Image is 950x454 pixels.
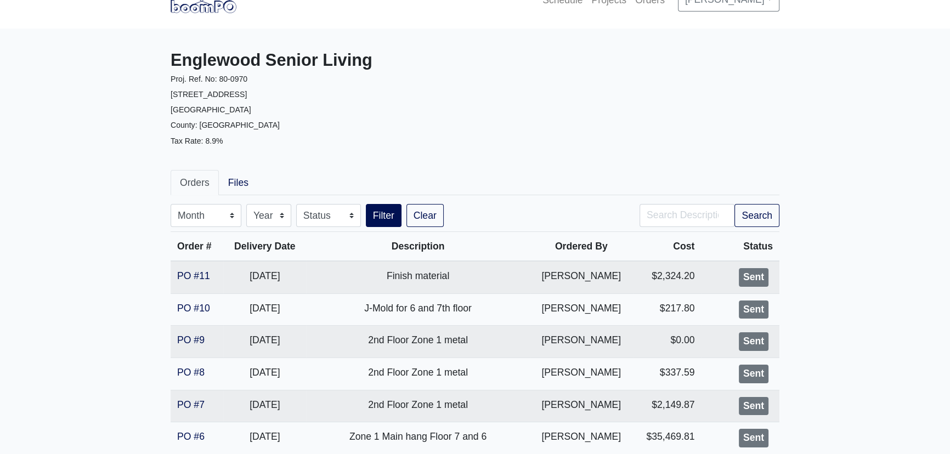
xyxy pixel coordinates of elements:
td: [DATE] [223,357,306,390]
td: $2,149.87 [633,390,702,422]
th: Order # [171,232,223,262]
td: Finish material [306,261,530,293]
td: [DATE] [223,326,306,358]
div: Sent [739,397,768,416]
a: Files [219,170,258,195]
a: PO #9 [177,334,205,345]
td: [PERSON_NAME] [530,293,633,326]
button: Search [734,204,779,227]
td: 2nd Floor Zone 1 metal [306,390,530,422]
div: Sent [739,268,768,287]
th: Cost [633,232,702,262]
small: Proj. Ref. No: 80-0970 [171,75,247,83]
td: J-Mold for 6 and 7th floor [306,293,530,326]
input: Search [640,204,734,227]
div: Sent [739,365,768,383]
td: $217.80 [633,293,702,326]
td: [PERSON_NAME] [530,261,633,293]
a: PO #6 [177,431,205,442]
td: [DATE] [223,293,306,326]
td: [PERSON_NAME] [530,326,633,358]
td: 2nd Floor Zone 1 metal [306,326,530,358]
div: Sent [739,429,768,447]
small: [STREET_ADDRESS] [171,90,247,99]
a: PO #11 [177,270,210,281]
td: 2nd Floor Zone 1 metal [306,357,530,390]
th: Ordered By [530,232,633,262]
small: [GEOGRAPHIC_DATA] [171,105,251,114]
a: PO #8 [177,367,205,378]
th: Status [701,232,779,262]
th: Description [306,232,530,262]
td: $2,324.20 [633,261,702,293]
td: [DATE] [223,261,306,293]
td: $0.00 [633,326,702,358]
a: PO #7 [177,399,205,410]
a: Clear [406,204,444,227]
small: Tax Rate: 8.9% [171,137,223,145]
div: Sent [739,300,768,319]
button: Filter [366,204,402,227]
td: [PERSON_NAME] [530,390,633,422]
div: Sent [739,332,768,351]
a: Orders [171,170,219,195]
th: Delivery Date [223,232,306,262]
a: PO #10 [177,303,210,314]
h3: Englewood Senior Living [171,50,467,71]
td: [DATE] [223,390,306,422]
td: [PERSON_NAME] [530,357,633,390]
td: $337.59 [633,357,702,390]
small: County: [GEOGRAPHIC_DATA] [171,121,280,129]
